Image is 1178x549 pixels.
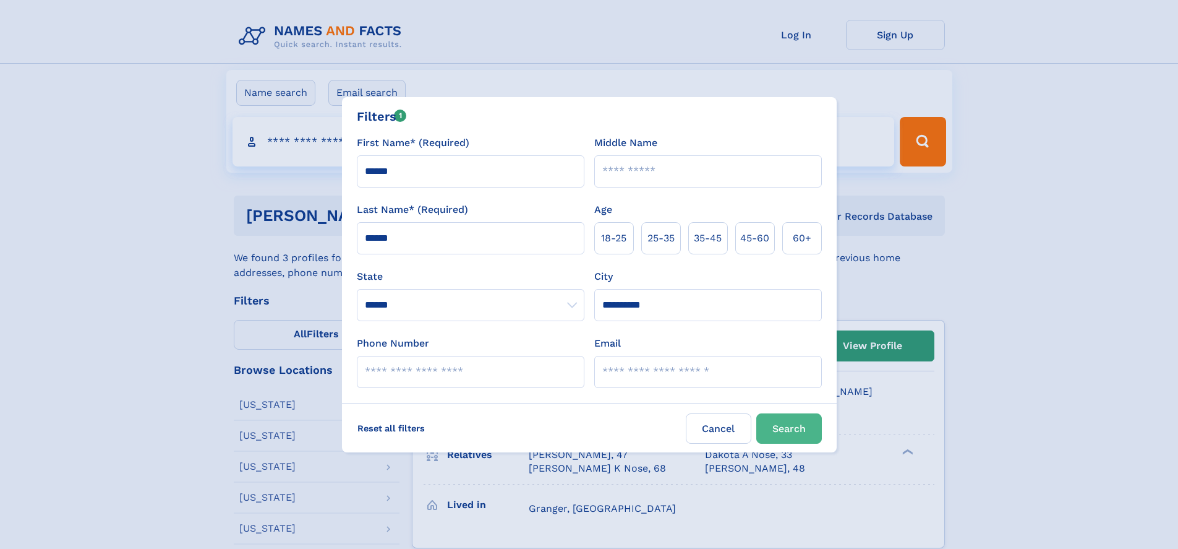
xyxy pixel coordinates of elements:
span: 18‑25 [601,231,626,246]
span: 35‑45 [694,231,722,246]
label: State [357,269,584,284]
label: Last Name* (Required) [357,202,468,217]
label: City [594,269,613,284]
div: Filters [357,107,407,126]
label: Age [594,202,612,217]
span: 45‑60 [740,231,769,246]
label: Middle Name [594,136,657,150]
button: Search [756,413,822,444]
label: Cancel [686,413,751,444]
span: 25‑35 [647,231,675,246]
label: First Name* (Required) [357,136,469,150]
label: Phone Number [357,336,429,351]
span: 60+ [793,231,811,246]
label: Reset all filters [349,413,433,443]
label: Email [594,336,621,351]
